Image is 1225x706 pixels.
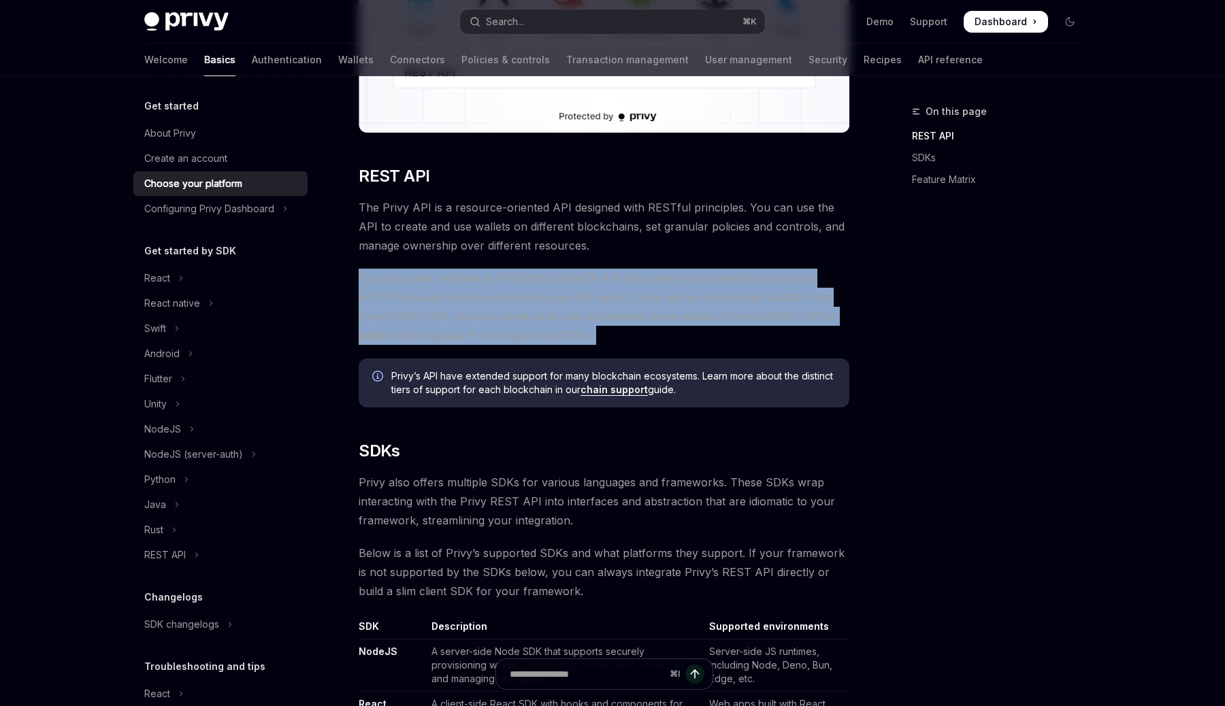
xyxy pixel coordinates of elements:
[359,269,849,345] span: You can make requests to [PERSON_NAME]’s API from any environment that supports HTTPS requests an...
[460,10,765,34] button: Open search
[133,121,308,146] a: About Privy
[359,165,429,187] span: REST API
[964,11,1048,33] a: Dashboard
[144,446,243,463] div: NodeJS (server-auth)
[566,44,689,76] a: Transaction management
[918,44,983,76] a: API reference
[133,341,308,366] button: Toggle Android section
[133,417,308,441] button: Toggle NodeJS section
[144,522,163,538] div: Rust
[144,686,170,702] div: React
[864,44,902,76] a: Recipes
[866,15,894,29] a: Demo
[133,392,308,416] button: Toggle Unity section
[133,682,308,706] button: Toggle React section
[133,171,308,196] a: Choose your platform
[133,467,308,492] button: Toggle Python section
[144,320,166,337] div: Swift
[705,44,792,76] a: User management
[426,639,704,692] td: A server-side Node SDK that supports securely provisioning wallets, configuring policies and owne...
[144,658,265,675] h5: Troubleshooting and tips
[252,44,322,76] a: Authentication
[133,518,308,542] button: Toggle Rust section
[912,125,1092,147] a: REST API
[144,396,167,412] div: Unity
[581,384,648,396] a: chain support
[486,14,524,30] div: Search...
[144,346,180,362] div: Android
[133,146,308,171] a: Create an account
[144,12,229,31] img: dark logo
[359,198,849,255] span: The Privy API is a resource-oriented API designed with RESTful principles. You can use the API to...
[912,147,1092,169] a: SDKs
[685,665,704,684] button: Send message
[133,543,308,567] button: Toggle REST API section
[359,620,425,639] th: SDK
[742,16,757,27] span: ⌘ K
[133,266,308,290] button: Toggle React section
[144,295,200,312] div: React native
[144,471,176,488] div: Python
[144,125,196,141] div: About Privy
[133,442,308,467] button: Toggle NodeJS (server-auth) section
[133,612,308,637] button: Toggle SDK changelogs section
[144,150,227,167] div: Create an account
[133,291,308,316] button: Toggle React native section
[133,367,308,391] button: Toggle Flutter section
[144,98,199,114] h5: Get started
[144,421,181,437] div: NodeJS
[144,497,166,513] div: Java
[926,103,987,120] span: On this page
[144,547,186,563] div: REST API
[510,659,664,689] input: Ask a question...
[144,243,236,259] h5: Get started by SDK
[133,197,308,221] button: Toggle Configuring Privy Dashboard section
[359,440,400,462] span: SDKs
[133,492,308,517] button: Toggle Java section
[133,316,308,341] button: Toggle Swift section
[910,15,947,29] a: Support
[144,270,170,286] div: React
[144,175,242,192] div: Choose your platform
[912,169,1092,190] a: Feature Matrix
[144,616,219,633] div: SDK changelogs
[426,620,704,639] th: Description
[359,543,849,601] span: Below is a list of Privy’s supported SDKs and what platforms they support. If your framework is n...
[144,371,172,387] div: Flutter
[144,201,274,217] div: Configuring Privy Dashboard
[359,645,397,658] a: NodeJS
[204,44,235,76] a: Basics
[144,44,188,76] a: Welcome
[338,44,374,76] a: Wallets
[144,589,203,605] h5: Changelogs
[372,371,386,384] svg: Info
[391,369,836,397] span: Privy’s API have extended support for many blockchain ecosystems. Learn more about the distinct t...
[975,15,1027,29] span: Dashboard
[461,44,550,76] a: Policies & controls
[704,639,849,692] td: Server-side JS runtimes, including Node, Deno, Bun, Edge, etc.
[704,620,849,639] th: Supported environments
[359,473,849,530] span: Privy also offers multiple SDKs for various languages and frameworks. These SDKs wrap interacting...
[390,44,445,76] a: Connectors
[808,44,847,76] a: Security
[1059,11,1081,33] button: Toggle dark mode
